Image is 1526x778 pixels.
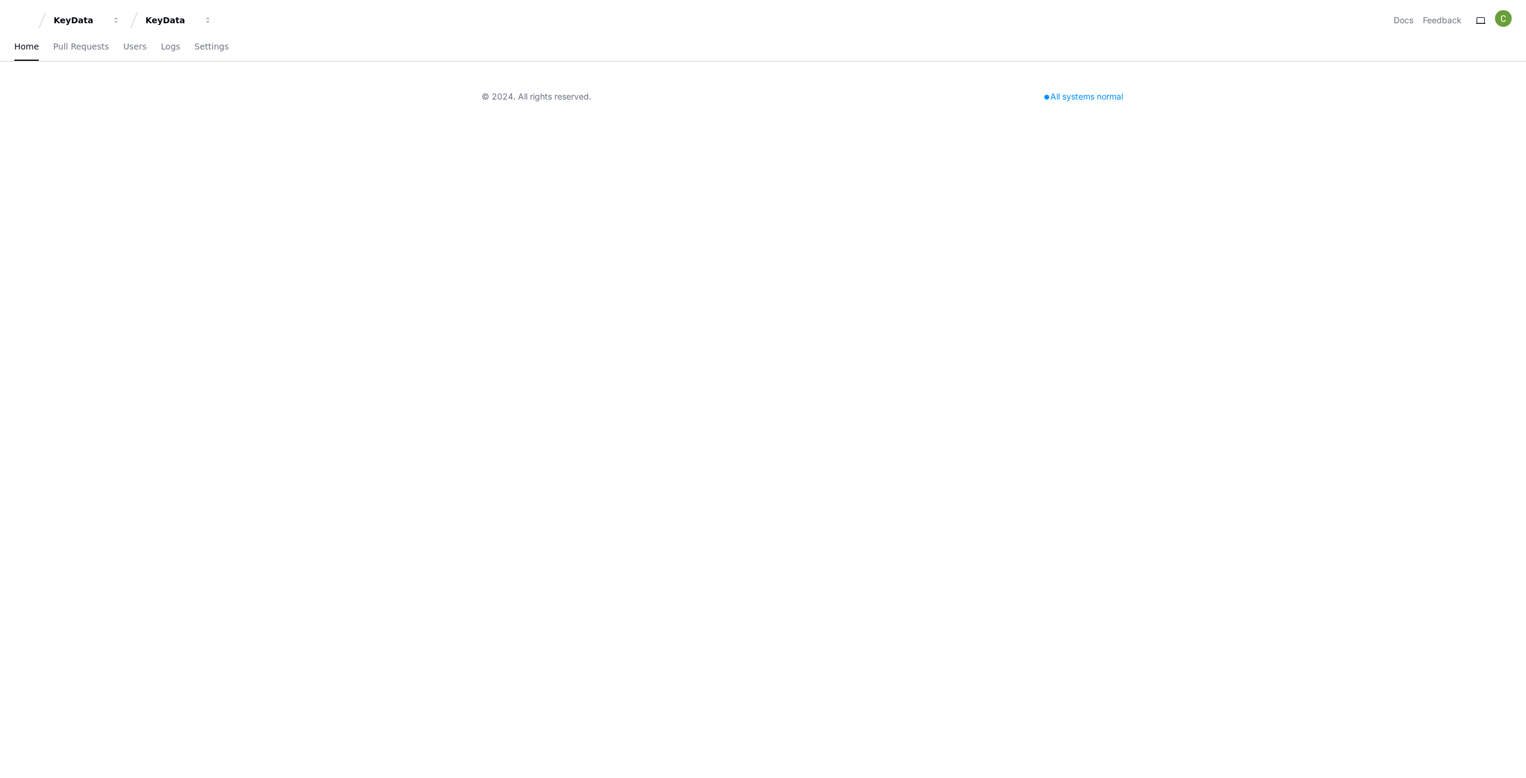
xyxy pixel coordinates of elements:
img: ACg8ocIMhgArYgx6ZSQUNXU5thzs6UsPf9rb_9nFAWwzqr8JC4dkNA=s96-c [1495,10,1512,27]
a: Logs [161,33,180,61]
div: KeyData [145,14,197,26]
span: Home [14,43,39,50]
span: Users [123,43,147,50]
button: KeyData [141,10,217,31]
a: Docs [1394,14,1413,26]
span: Pull Requests [53,43,108,50]
span: Logs [161,43,180,50]
button: KeyData [49,10,125,31]
div: © 2024. All rights reserved. [482,91,591,103]
button: Feedback [1423,14,1462,26]
a: Pull Requests [53,33,108,61]
div: All systems normal [1037,88,1130,105]
a: Home [14,33,39,61]
a: Settings [194,33,228,61]
a: Users [123,33,147,61]
span: Settings [194,43,228,50]
div: KeyData [54,14,105,26]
